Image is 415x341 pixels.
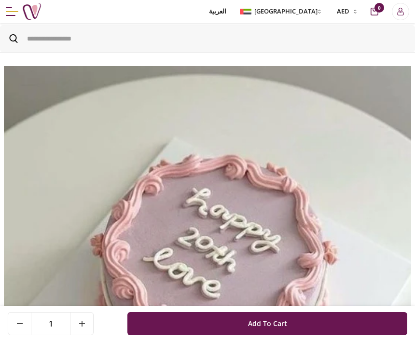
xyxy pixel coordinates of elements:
span: Add To Cart [248,315,287,332]
button: cart-button [371,8,378,15]
button: AED [331,7,361,16]
span: AED [337,7,349,16]
span: [GEOGRAPHIC_DATA] [254,7,318,16]
button: Add To Cart [127,312,407,335]
button: Login [392,3,409,20]
span: 0 [374,3,384,13]
span: العربية [209,7,226,16]
button: [GEOGRAPHIC_DATA] [238,7,325,16]
img: Arabic_dztd3n.png [240,9,251,14]
span: 1 [31,313,70,335]
img: Nigwa-uae-gifts [22,2,41,21]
